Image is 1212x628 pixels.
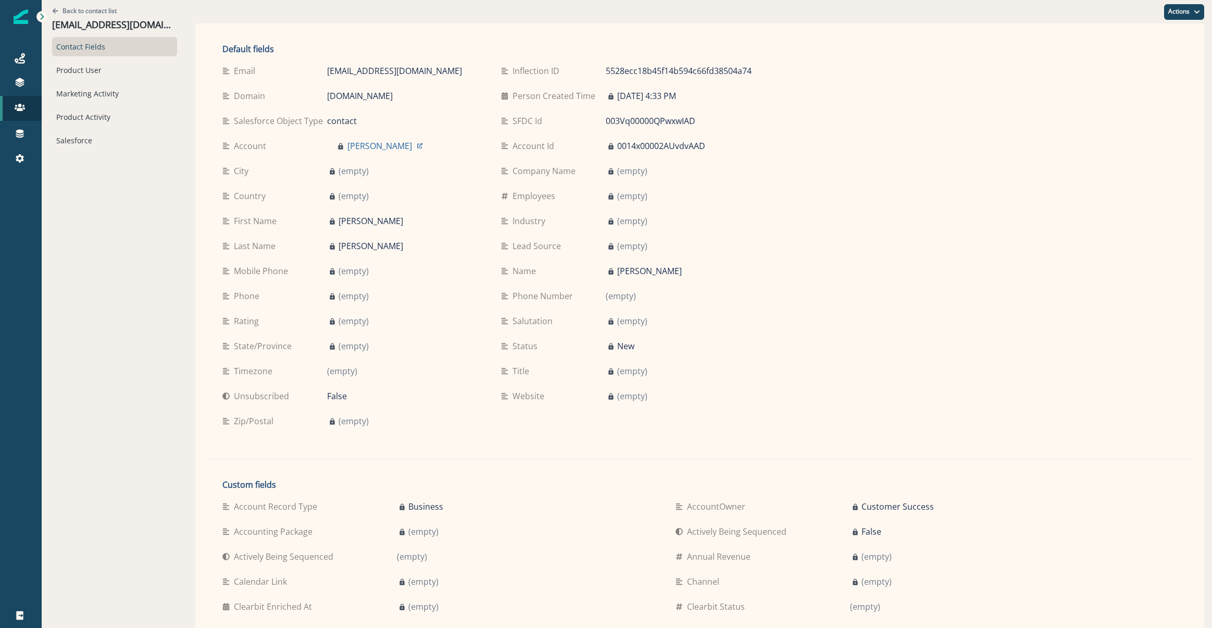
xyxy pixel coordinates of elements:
div: Product Activity [52,107,177,127]
p: Status [513,340,542,352]
p: Annual Revenue [687,550,755,563]
div: Marketing Activity [52,84,177,103]
button: Go back [52,6,117,15]
p: Account Id [513,140,558,152]
p: (empty) [339,165,369,177]
p: (empty) [339,290,369,302]
p: Last Name [234,240,280,252]
p: (empty) [339,315,369,327]
p: (empty) [617,365,647,377]
p: (empty) [408,525,439,538]
p: SFDC Id [513,115,546,127]
div: Contact Fields [52,37,177,56]
p: (empty) [339,265,369,277]
p: (empty) [617,240,647,252]
p: Name [513,265,540,277]
p: Country [234,190,270,202]
p: (empty) [617,390,647,402]
p: Phone Number [513,290,577,302]
p: Email [234,65,259,77]
p: Zip/Postal [234,415,278,427]
p: (empty) [408,600,439,613]
p: (empty) [397,550,427,563]
p: Clearbit Status [687,600,749,613]
p: [PERSON_NAME] [617,265,682,277]
h2: Custom fields [222,480,1111,490]
p: Title [513,365,533,377]
p: [PERSON_NAME] [347,140,412,152]
p: 0014x00002AUvdvAAD [617,140,705,152]
p: [PERSON_NAME] [339,215,403,227]
p: Mobile Phone [234,265,292,277]
p: Unsubscribed [234,390,293,402]
p: Website [513,390,548,402]
p: Salesforce Object Type [234,115,327,127]
p: (empty) [339,340,369,352]
p: Domain [234,90,269,102]
p: AccountOwner [687,500,749,513]
p: [PERSON_NAME] [339,240,403,252]
p: (empty) [606,290,636,302]
p: Customer Success [861,500,934,513]
p: (empty) [408,575,439,588]
p: [DATE] 4:33 PM [617,90,676,102]
p: (empty) [617,315,647,327]
p: (empty) [617,215,647,227]
h2: Default fields [222,44,763,54]
p: (empty) [339,190,369,202]
p: Person Created Time [513,90,599,102]
p: Actively Being Sequenced [687,525,791,538]
img: Inflection [14,9,28,24]
p: [DOMAIN_NAME] [327,90,393,102]
p: City [234,165,253,177]
p: (empty) [861,575,892,588]
p: New [617,340,634,352]
p: Timezone [234,365,277,377]
p: State/Province [234,340,296,352]
button: Actions [1164,4,1204,20]
p: Rating [234,315,263,327]
p: False [327,390,347,402]
p: Company Name [513,165,580,177]
p: Business [408,500,443,513]
p: Clearbit Enriched At [234,600,316,613]
p: Inflection ID [513,65,564,77]
p: First Name [234,215,281,227]
p: Calendar Link [234,575,291,588]
p: (empty) [861,550,892,563]
p: Account Record Type [234,500,321,513]
p: (empty) [617,190,647,202]
p: Industry [513,215,549,227]
div: Salesforce [52,131,177,150]
p: (empty) [339,415,369,427]
p: Channel [687,575,723,588]
p: 003Vq00000QPwxwIAD [606,115,695,127]
p: Lead Source [513,240,565,252]
p: Accounting Package [234,525,317,538]
p: Back to contact list [63,6,117,15]
p: [EMAIL_ADDRESS][DOMAIN_NAME] [52,19,177,31]
p: Account [234,140,270,152]
p: contact [327,115,357,127]
div: Product User [52,60,177,80]
p: (empty) [617,165,647,177]
p: Employees [513,190,559,202]
p: (empty) [327,365,357,377]
p: Salutation [513,315,557,327]
p: (empty) [850,600,880,613]
p: Actively Being Sequenced [234,550,338,563]
p: Phone [234,290,264,302]
p: [EMAIL_ADDRESS][DOMAIN_NAME] [327,65,462,77]
p: False [861,525,881,538]
p: 5528ecc18b45f14b594c66fd38504a74 [606,65,752,77]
